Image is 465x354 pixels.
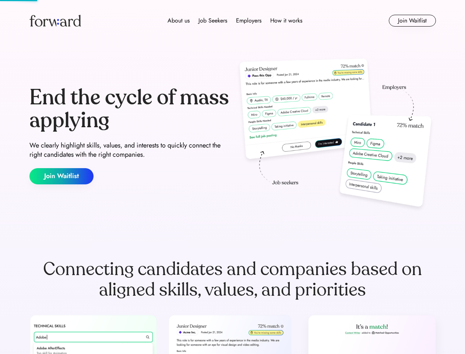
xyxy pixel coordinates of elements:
div: About us [168,16,190,25]
button: Join Waitlist [29,168,94,184]
div: End the cycle of mass applying [29,86,230,132]
div: How it works [270,16,302,25]
div: We clearly highlight skills, values, and interests to quickly connect the right candidates with t... [29,141,230,159]
img: Forward logo [29,15,81,27]
button: Join Waitlist [389,15,436,27]
div: Connecting candidates and companies based on aligned skills, values, and priorities [29,259,436,300]
img: hero-image.png [236,56,436,215]
div: Job Seekers [198,16,227,25]
div: Employers [236,16,261,25]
